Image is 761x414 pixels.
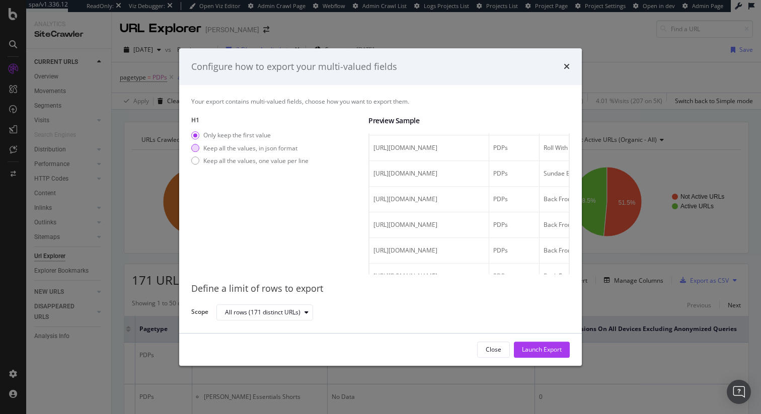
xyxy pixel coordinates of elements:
[191,60,397,73] div: Configure how to export your multi-valued fields
[477,342,510,358] button: Close
[489,136,540,161] td: PDPs
[216,304,313,320] button: All rows (171 distinct URLs)
[373,195,437,204] span: https://www.pjsalvage.com/products/solid-crew-cami-back-from-the-beach
[373,144,437,152] span: https://www.pjsalvage.com/products/roll-with-it-tank-top-1
[203,131,271,140] div: Only keep the first value
[514,342,570,358] button: Launch Export
[489,161,540,187] td: PDPs
[191,97,570,106] div: Your export contains multi-valued fields, choose how you want to export them.
[522,346,562,354] div: Launch Export
[544,246,663,255] span: Back From The Beach Striped Gauze Pants
[225,309,300,315] div: All rows (171 distinct URLs)
[544,272,663,281] span: Back From The Beach Striped Gauze Pants
[373,221,437,229] span: https://www.pjsalvage.com/products/solid-crew-cami-back-from-the-beach-1
[544,144,600,152] span: Roll With It Tank Top
[489,264,540,290] td: PDPs
[203,144,297,152] div: Keep all the values, in json format
[544,170,598,178] span: Sundae Best Shorts
[191,116,360,125] label: H1
[191,307,208,318] label: Scope
[179,48,582,366] div: modal
[191,144,309,152] div: Keep all the values, in json format
[486,346,501,354] div: Close
[203,156,309,165] div: Keep all the values, one value per line
[544,195,651,204] span: Back From The Beach Racerback Cami
[489,187,540,213] td: PDPs
[373,272,437,281] span: https://www.pjsalvage.com/products/stripes-open-leg-pant-back-from-the-beach-1
[489,213,540,238] td: PDPs
[191,283,570,296] div: Define a limit of rows to export
[727,380,751,404] div: Open Intercom Messenger
[489,238,540,264] td: PDPs
[373,246,437,255] span: https://www.pjsalvage.com/products/stripes-open-leg-pant-back-from-the-beach
[544,221,651,229] span: Back From The Beach Racerback Cami
[368,116,570,126] div: Preview Sample
[564,60,570,73] div: times
[191,131,309,140] div: Only keep the first value
[373,170,437,178] span: https://www.pjsalvage.com/products/sundae-best-shorts-1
